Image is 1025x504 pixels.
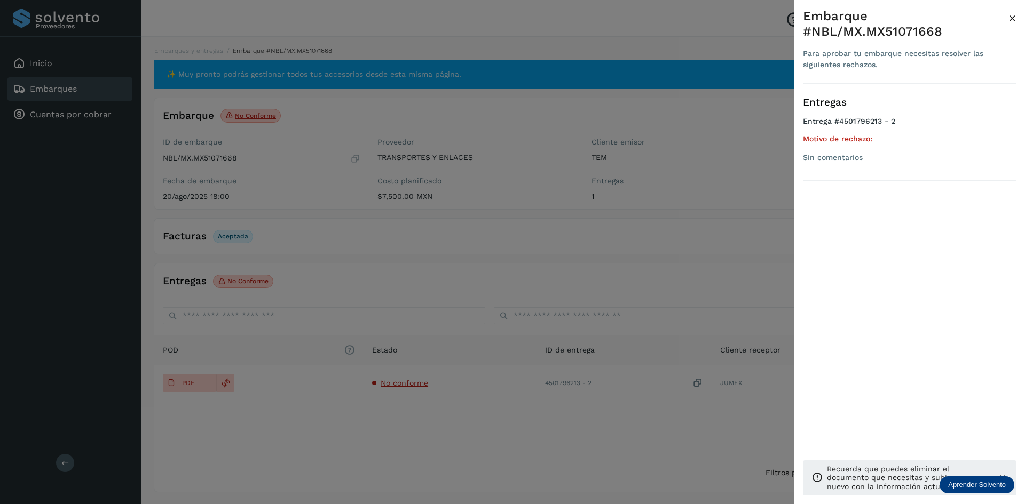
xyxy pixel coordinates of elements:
[803,97,1016,109] h3: Entregas
[948,481,1006,489] p: Aprender Solvento
[803,152,1016,163] div: Sin comentarios
[803,134,1016,143] h5: Motivo de rechazo:
[1008,9,1016,28] button: Close
[1008,11,1016,26] span: ×
[803,117,1016,134] h4: Entrega #4501796213 - 2
[803,48,1008,70] div: Para aprobar tu embarque necesitas resolver las siguientes rechazos.
[803,9,1008,39] div: Embarque #NBL/MX.MX51071668
[940,476,1014,493] div: Aprender Solvento
[827,465,989,491] p: Recuerda que puedes eliminar el documento que necesitas y subir uno nuevo con la información actu...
